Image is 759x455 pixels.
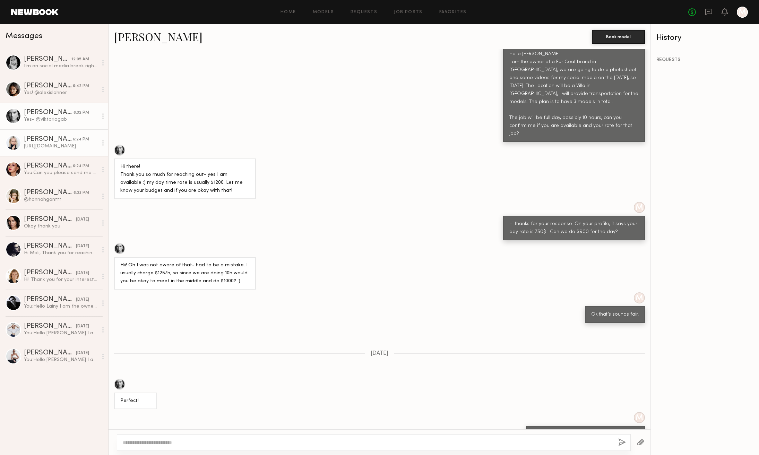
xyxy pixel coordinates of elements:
[73,136,89,143] div: 6:24 PM
[591,311,639,319] div: Ok that’s sounds fair.
[76,323,89,330] div: [DATE]
[24,216,76,223] div: [PERSON_NAME]
[24,303,98,310] div: You: Hello Lainy I am the owner of a Fur Coat brand in [GEOGRAPHIC_DATA], we are going to do a ph...
[24,296,76,303] div: [PERSON_NAME]
[24,116,98,123] div: Yes- @viktoriagab
[24,269,76,276] div: [PERSON_NAME]
[73,163,89,170] div: 6:24 PM
[24,136,73,143] div: [PERSON_NAME]
[509,220,639,236] div: Hi thanks for your response. On your profile, it says your day rate is 750$ . Can we do $900 for ...
[74,110,89,116] div: 6:32 PM
[281,10,296,15] a: Home
[24,143,98,149] div: [URL][DOMAIN_NAME]
[6,32,42,40] span: Messages
[24,89,98,96] div: Yes! @alexislahner
[24,330,98,336] div: You: Hello [PERSON_NAME] I am the owner of a Fur Coat brand in [GEOGRAPHIC_DATA], we are going to...
[71,56,89,63] div: 12:05 AM
[114,29,202,44] a: [PERSON_NAME]
[76,243,89,250] div: [DATE]
[24,56,71,63] div: [PERSON_NAME]
[24,223,98,230] div: Okay thank you
[313,10,334,15] a: Models
[74,190,89,196] div: 6:23 PM
[24,357,98,363] div: You: Hello [PERSON_NAME] I am the owner of a Fur Coat brand in [GEOGRAPHIC_DATA], we are going to...
[120,163,250,195] div: Hi there! Thank you so much for reaching out- yes I am available :) my day time rate is usually $...
[120,261,250,285] div: Hii! Oh I was not aware of that- had to be a mistake. I usually charge $125/h, so since we are do...
[656,34,753,42] div: History
[24,170,98,176] div: You: Can you please send me your Instagram account?
[656,58,753,62] div: REQUESTS
[24,276,98,283] div: Hi! Thank you for your interest to book me but unfortunately I am not available this day already.
[737,7,748,18] a: M
[24,189,74,196] div: [PERSON_NAME]
[24,163,73,170] div: [PERSON_NAME]
[592,30,645,44] button: Book model
[76,297,89,303] div: [DATE]
[120,397,151,405] div: Perfect!
[24,196,98,203] div: @hannahganttt
[24,350,76,357] div: [PERSON_NAME]
[73,83,89,89] div: 6:42 PM
[76,216,89,223] div: [DATE]
[351,10,377,15] a: Requests
[24,323,76,330] div: [PERSON_NAME]
[439,10,467,15] a: Favorites
[509,50,639,138] div: Hello [PERSON_NAME] I am the owner of a Fur Coat brand in [GEOGRAPHIC_DATA], we are going to do a...
[394,10,423,15] a: Job Posts
[24,250,98,256] div: Hi Mali, Thank you for reaching out! I’d love to be part of your upcoming shoot on [DATE]. I am a...
[24,63,98,69] div: I’m on social media break right now
[24,243,76,250] div: [PERSON_NAME]
[24,109,74,116] div: [PERSON_NAME]
[371,351,388,357] span: [DATE]
[76,350,89,357] div: [DATE]
[76,270,89,276] div: [DATE]
[592,33,645,39] a: Book model
[24,83,73,89] div: [PERSON_NAME]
